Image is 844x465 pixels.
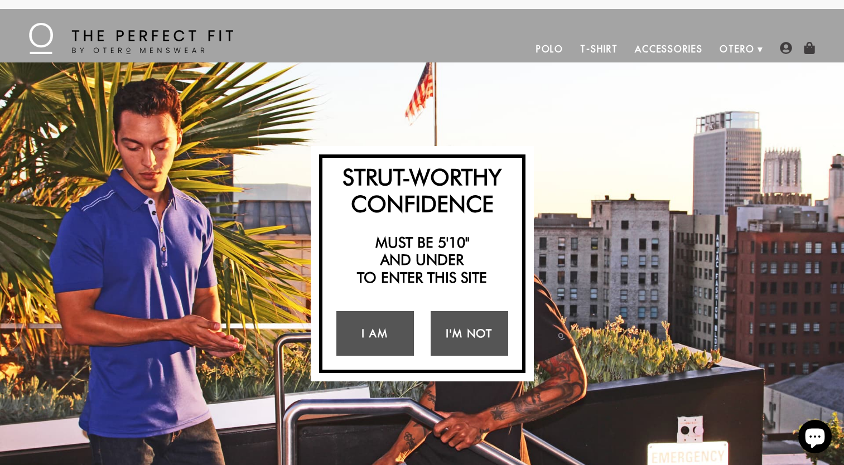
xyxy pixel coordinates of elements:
a: I'm Not [431,311,508,356]
img: shopping-bag-icon.png [803,42,816,54]
h2: Must be 5'10" and under to enter this site [328,234,517,286]
img: The Perfect Fit - by Otero Menswear - Logo [29,23,233,54]
a: T-Shirt [572,36,626,62]
h2: Strut-Worthy Confidence [328,163,517,217]
a: I Am [336,311,414,356]
a: Polo [528,36,572,62]
inbox-online-store-chat: Shopify online store chat [795,420,835,456]
img: user-account-icon.png [780,42,792,54]
a: Otero [711,36,763,62]
a: Accessories [626,36,711,62]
